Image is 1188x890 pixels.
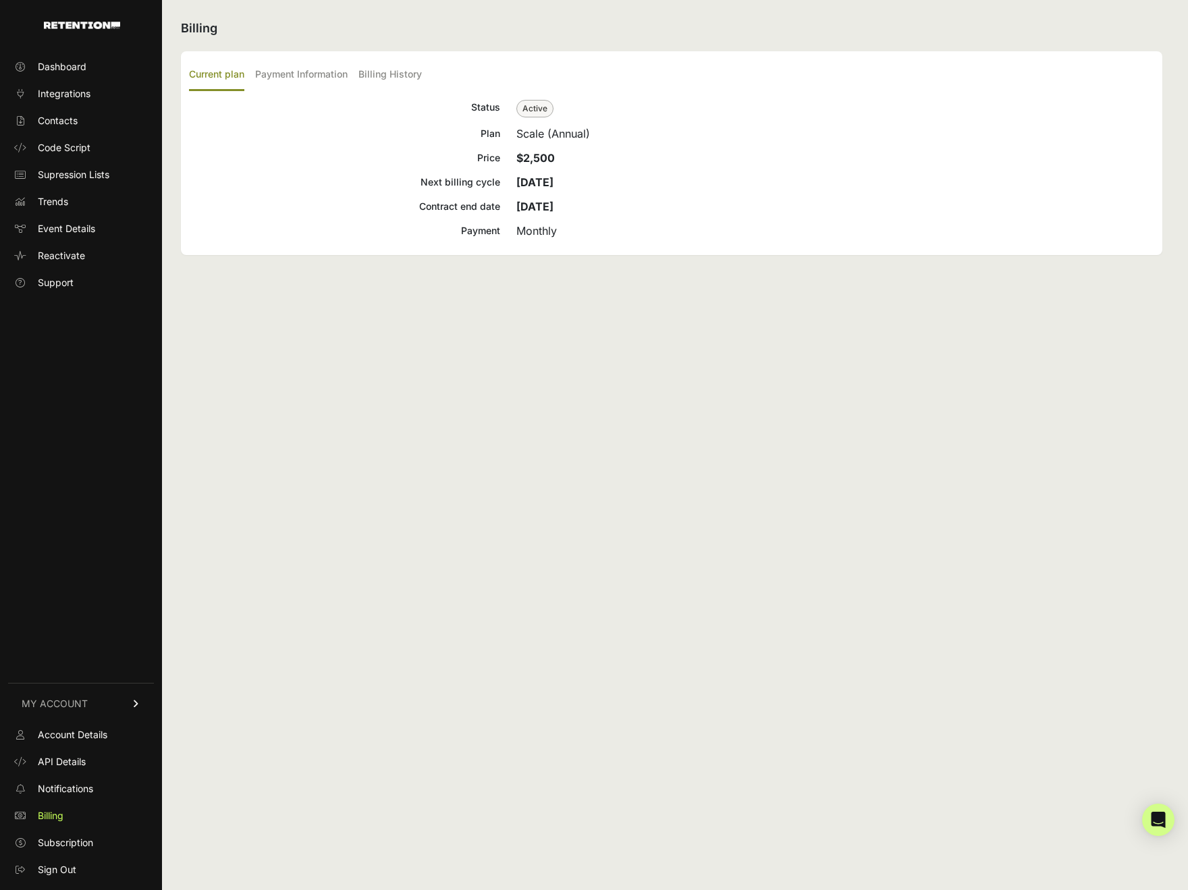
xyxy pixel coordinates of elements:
[38,755,86,769] span: API Details
[22,697,88,711] span: MY ACCOUNT
[38,222,95,235] span: Event Details
[8,832,154,854] a: Subscription
[8,805,154,827] a: Billing
[189,198,500,215] div: Contract end date
[516,200,553,213] strong: [DATE]
[1142,804,1174,836] div: Open Intercom Messenger
[8,137,154,159] a: Code Script
[38,168,109,182] span: Supression Lists
[44,22,120,29] img: Retention.com
[516,151,555,165] strong: $2,500
[38,87,90,101] span: Integrations
[8,83,154,105] a: Integrations
[8,683,154,724] a: MY ACCOUNT
[8,56,154,78] a: Dashboard
[38,728,107,742] span: Account Details
[8,191,154,213] a: Trends
[189,99,500,117] div: Status
[38,114,78,128] span: Contacts
[189,174,500,190] div: Next billing cycle
[516,175,553,189] strong: [DATE]
[358,59,422,91] label: Billing History
[516,223,1154,239] div: Monthly
[181,19,1162,38] h2: Billing
[8,218,154,240] a: Event Details
[38,782,93,796] span: Notifications
[8,245,154,267] a: Reactivate
[8,751,154,773] a: API Details
[189,150,500,166] div: Price
[255,59,348,91] label: Payment Information
[189,59,244,91] label: Current plan
[8,778,154,800] a: Notifications
[189,223,500,239] div: Payment
[8,164,154,186] a: Supression Lists
[38,276,74,289] span: Support
[8,272,154,294] a: Support
[38,863,76,877] span: Sign Out
[38,809,63,823] span: Billing
[189,126,500,142] div: Plan
[8,724,154,746] a: Account Details
[8,110,154,132] a: Contacts
[516,100,553,117] span: Active
[38,195,68,208] span: Trends
[38,60,86,74] span: Dashboard
[8,859,154,881] a: Sign Out
[38,141,90,155] span: Code Script
[38,249,85,262] span: Reactivate
[38,836,93,850] span: Subscription
[516,126,1154,142] div: Scale (Annual)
